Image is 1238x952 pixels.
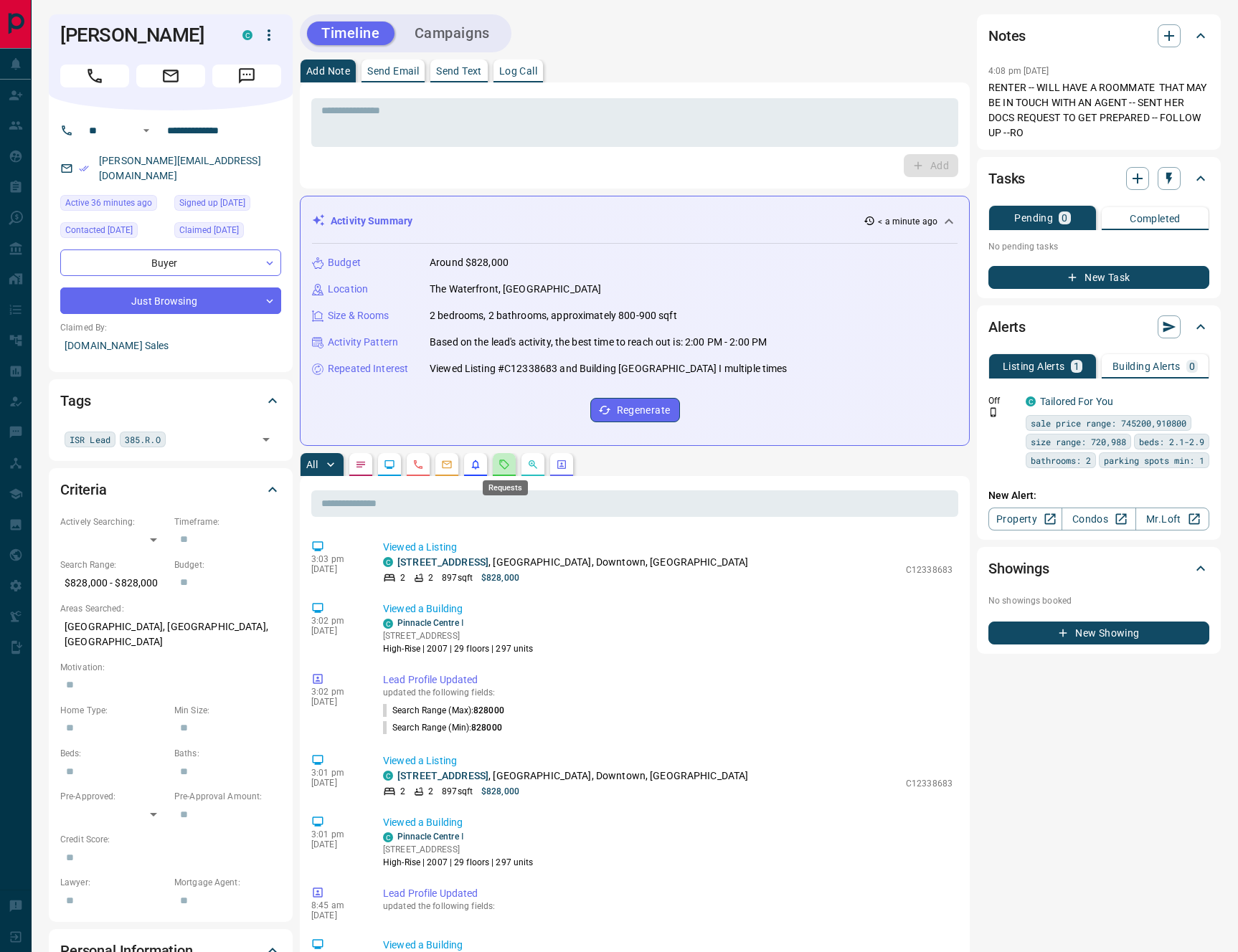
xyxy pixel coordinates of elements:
[60,704,167,717] p: Home Type:
[988,488,1209,503] p: New Alert:
[60,515,167,528] p: Actively Searching:
[174,747,281,760] p: Baths:
[60,790,167,803] p: Pre-Approved:
[60,558,167,571] p: Search Range:
[138,122,155,139] button: Open
[400,785,405,798] p: 2
[430,361,788,376] p: Viewed Listing #C12338683 and Building [GEOGRAPHIC_DATA] I multiple times
[328,255,361,270] p: Budget
[428,785,433,798] p: 2
[430,335,767,350] p: Based on the lead's activity, the best time to reach out is: 2:00 PM - 2:00 PM
[311,554,362,564] p: 3:03 pm
[383,856,534,869] p: High-Rise | 2007 | 29 floors | 297 units
[878,215,937,228] p: < a minute ago
[383,557,393,567] div: condos.ca
[383,771,393,781] div: condos.ca
[400,22,504,45] button: Campaigns
[306,460,318,470] p: All
[328,282,368,297] p: Location
[988,315,1026,338] h2: Alerts
[527,459,539,470] svg: Opportunities
[988,80,1209,141] p: RENTER -- WILL HAVE A ROOMMATE THAT MAY BE IN TOUCH WITH AN AGENT -- SENT HER DOCS REQUEST TO GET...
[1112,361,1181,371] p: Building Alerts
[400,571,405,584] p: 2
[1104,453,1204,467] span: parking spots min: 1
[1074,361,1079,371] p: 1
[383,601,953,617] p: Viewed a Building
[988,407,998,417] svg: Push Notification Only
[60,615,281,654] p: [GEOGRAPHIC_DATA], [GEOGRAPHIC_DATA], [GEOGRAPHIC_DATA]
[179,196,245,210] span: Signed up [DATE]
[383,642,534,655] p: High-Rise | 2007 | 29 floors | 297 units
[79,163,89,173] svg: Email Verified
[397,832,464,842] a: Pinnacle Centre Ⅰ
[60,321,281,334] p: Claimed By:
[174,704,281,717] p: Min Size:
[383,629,534,642] p: [STREET_ADDRESS]
[65,196,152,210] span: Active 36 minutes ago
[383,832,393,842] div: condos.ca
[384,459,395,470] svg: Lead Browsing Activity
[70,432,110,447] span: ISR Lead
[65,223,133,237] span: Contacted [DATE]
[60,389,90,412] h2: Tags
[988,266,1209,289] button: New Task
[1003,361,1065,371] p: Listing Alerts
[212,65,281,87] span: Message
[99,155,261,181] a: [PERSON_NAME][EMAIL_ADDRESS][DOMAIN_NAME]
[311,616,362,626] p: 3:02 pm
[1189,361,1195,371] p: 0
[311,626,362,636] p: [DATE]
[174,515,281,528] p: Timeframe:
[174,195,281,215] div: Sun Aug 20 2023
[125,432,161,447] span: 385.R.O
[988,66,1049,76] p: 4:08 pm [DATE]
[1130,214,1181,224] p: Completed
[481,785,519,798] p: $828,000
[1062,213,1067,223] p: 0
[397,768,748,784] p: , [GEOGRAPHIC_DATA], Downtown, [GEOGRAPHIC_DATA]
[1031,434,1126,449] span: size range: 720,988
[383,815,953,830] p: Viewed a Building
[430,282,601,297] p: The Waterfront, [GEOGRAPHIC_DATA]
[311,564,362,574] p: [DATE]
[988,622,1209,644] button: New Showing
[397,770,488,781] a: [STREET_ADDRESS]
[430,255,509,270] p: Around $828,000
[988,551,1209,586] div: Showings
[428,571,433,584] p: 2
[397,618,464,628] a: Pinnacle Centre Ⅰ
[311,900,362,910] p: 8:45 am
[988,394,1017,407] p: Off
[442,785,473,798] p: 897 sqft
[312,208,958,234] div: Activity Summary< a minute ago
[60,876,167,889] p: Lawyer:
[397,556,488,568] a: [STREET_ADDRESS]
[179,223,239,237] span: Claimed [DATE]
[60,661,281,674] p: Motivation:
[60,24,221,47] h1: [PERSON_NAME]
[328,335,398,350] p: Activity Pattern
[471,723,502,733] span: 828000
[988,19,1209,53] div: Notes
[311,778,362,788] p: [DATE]
[412,459,424,470] svg: Calls
[442,571,473,584] p: 897 sqft
[383,886,953,901] p: Lead Profile Updated
[383,901,953,911] p: updated the following fields:
[60,602,281,615] p: Areas Searched:
[307,22,394,45] button: Timeline
[60,249,281,276] div: Buyer
[60,747,167,760] p: Beds:
[174,558,281,571] p: Budget:
[242,30,252,40] div: condos.ca
[383,687,953,698] p: updated the following fields:
[383,843,534,856] p: [STREET_ADDRESS]
[328,361,408,376] p: Repeated Interest
[397,555,748,570] p: , [GEOGRAPHIC_DATA], Downtown, [GEOGRAPHIC_DATA]
[60,195,167,215] div: Tue Sep 16 2025
[430,308,677,323] p: 2 bedrooms, 2 bathrooms, approximately 800-900 sqft
[60,478,107,501] h2: Criteria
[988,236,1209,257] p: No pending tasks
[311,829,362,839] p: 3:01 pm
